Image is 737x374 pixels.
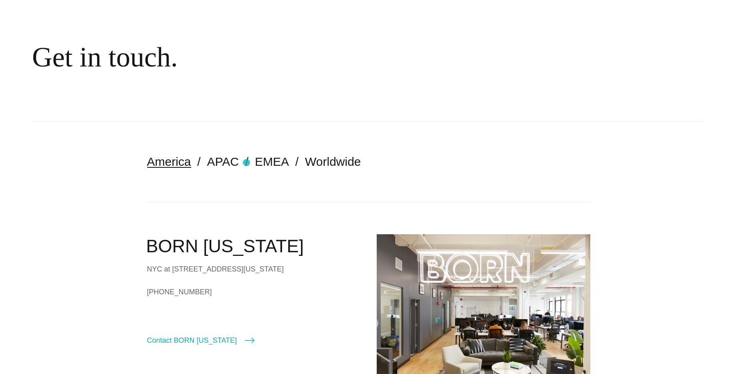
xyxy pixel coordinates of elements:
[146,234,361,258] h2: BORN [US_STATE]
[255,155,289,168] a: EMEA
[147,155,191,168] a: America
[207,155,239,168] a: APAC
[147,263,361,275] div: NYC at [STREET_ADDRESS][US_STATE]
[147,335,254,346] a: Contact BORN [US_STATE]
[305,155,361,168] a: Worldwide
[32,41,489,74] div: Get in touch.
[147,286,361,298] a: [PHONE_NUMBER]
